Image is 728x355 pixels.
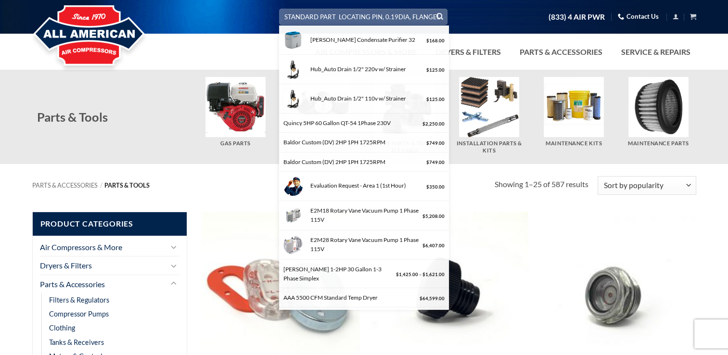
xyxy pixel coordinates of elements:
img: Walker-32-64-OWS-Condensate-trap.png [283,30,303,50]
div: Quincy 5HP 60 Gallon QT-54 1Phase 230V [283,118,421,127]
div: Baldor Custom (DV) 2HP 1PH 1725RPM [283,138,424,147]
button: Toggle [168,241,179,253]
a: Parts & Accessories [32,181,98,189]
bdi: 2,250.00 [422,121,445,127]
span: $ [426,38,429,43]
div: Hub_Auto Drain 1/2" 220v w/ Strainer [307,64,424,74]
div: E2M28 Rotary Vane Vacuum Pump 1 Phase 115V [307,235,421,254]
a: Contact Us [618,9,659,24]
span: $ [422,121,425,127]
bdi: 125.00 [426,67,445,73]
span: / [100,181,102,189]
bdi: 749.00 [426,140,445,146]
p: Showing 1–25 of 587 results [495,178,588,190]
nav: Breadcrumb [32,182,495,189]
span: $ [426,67,429,73]
a: Dryers & Filters [430,42,507,62]
h2: Parts & Tools [37,109,198,125]
select: Shop order [598,176,696,195]
span: $ [420,296,422,301]
a: Clothing [49,321,75,335]
bdi: 5,208.00 [422,214,445,219]
a: Air Compressors & More [40,238,166,256]
img: XWJR6NYlYfkl3o3DCTEXSIpKZdmJ5iM4yUEfP0vO.png [283,60,303,79]
a: Visit product category Installation Parts & Kits [452,77,527,154]
a: View cart [690,11,696,23]
button: Toggle [168,278,179,290]
a: Visit product category Gas Parts [198,77,273,147]
h5: Gas Parts [198,140,273,147]
a: Login [673,11,679,23]
div: Evaluation Request - Area 1 (1st Hour) [307,181,424,190]
button: Toggle [168,260,179,271]
span: $ [426,160,429,165]
span: Product Categories [33,212,187,236]
div: Baldor Custom (DV) 2HP 1PH 1725RPM [283,157,424,166]
a: Parts & Accessories [40,275,166,293]
a: Filters & Regulators [49,293,109,307]
span: $ [426,184,429,190]
div: Hub_Auto Drain 1/2" 110v w/ Strainer [307,94,424,103]
span: $ [426,140,429,146]
input: Search… [279,9,447,25]
div: AAA 5500 CFM Standard Temp Dryer [283,293,418,302]
a: Compressor Pumps [49,307,109,321]
img: ED-A37317984-2.jpg [283,235,303,254]
a: Service & Repairs [615,42,696,62]
a: Visit product category Maintenance Parts [621,77,696,147]
img: ED-A36317984-2.jpg [283,206,303,225]
h5: Installation Parts & Kits [452,140,527,154]
span: – [419,272,421,277]
img: Installation Parts & Kits [459,77,519,137]
img: XWJR6NYlYfkl3o3DCTEXSIpKZdmJ5iM4yUEfP0vO.png [283,89,303,108]
a: Tanks & Receivers [49,335,104,349]
h5: Maintenance Kits [536,140,612,147]
bdi: 125.00 [426,97,445,102]
bdi: 1,621.00 [422,272,445,277]
div: [PERSON_NAME] 1-2HP 30 Gallon 1-3 Phase Simplex [283,265,394,283]
span: $ [426,97,429,102]
span: $ [396,272,399,277]
span: $ [422,243,425,248]
div: E2M18 Rotary Vane Vacuum Pump 1 Phase 115V [307,206,421,224]
button: Submit [433,10,447,24]
a: Visit product category Maintenance Kits [536,77,612,147]
bdi: 168.00 [426,38,445,43]
span: $ [422,214,425,219]
a: Dryers & Filters [40,256,166,275]
a: Parts & Accessories [514,42,608,62]
a: (833) 4 AIR PWR [549,9,605,25]
bdi: 64,599.00 [420,296,445,301]
bdi: 749.00 [426,160,445,165]
span: $ [422,272,425,277]
img: cap-compressor-right-corner-150x150.png [283,177,303,196]
h5: Maintenance Parts [621,140,696,147]
img: Maintenance Kits [544,77,604,137]
bdi: 1,425.00 [396,272,418,277]
bdi: 350.00 [426,184,445,190]
img: Maintenance Parts [628,77,689,137]
img: Gas Parts [205,77,266,137]
div: [PERSON_NAME] Condensate Purifier 32 [307,35,424,44]
bdi: 6,407.00 [422,243,445,248]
